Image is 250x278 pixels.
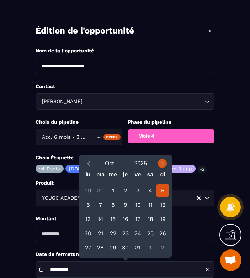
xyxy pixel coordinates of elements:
div: sa [144,170,156,182]
div: 25 [144,227,156,240]
div: 17 [132,213,144,225]
div: 10 [132,199,144,211]
div: Créer [103,134,121,140]
div: 5 [156,184,169,197]
div: 8 [107,199,119,211]
div: 6 [82,199,94,211]
span: YOUGC ACADEMY [40,194,86,202]
div: 9 [119,199,132,211]
p: Produit [36,180,214,186]
p: Nom de la l'opportunité [36,47,214,54]
div: 21 [94,227,107,240]
div: 31 [132,241,144,254]
div: 2 [156,241,169,254]
div: Calendar wrapper [82,170,169,254]
div: 4 [144,184,156,197]
a: Ouvrir le chat [220,249,241,271]
div: 28 [94,241,107,254]
div: 3 [132,184,144,197]
button: Open years overlay [126,157,156,170]
div: ma [94,170,107,182]
div: je [119,170,132,182]
div: Search for option [36,190,214,206]
div: 2 [119,184,132,197]
div: 13 [82,213,94,225]
p: [DOMAIN_NAME] [69,166,109,171]
button: Open months overlay [95,157,126,170]
div: 1 [144,241,156,254]
div: 30 [119,241,132,254]
div: 12 [156,199,169,211]
div: 7 [94,199,107,211]
div: 24 [132,227,144,240]
div: 29 [82,184,94,197]
p: Phase du pipeline [128,119,214,125]
p: v4 Podia [39,166,60,171]
div: 14 [94,213,107,225]
div: 11 [144,199,156,211]
div: Calendar days [82,184,169,254]
div: 18 [144,213,156,225]
button: Next month [156,159,169,168]
p: +2 [197,166,207,173]
button: Previous month [82,159,95,168]
div: lu [82,170,94,182]
div: Search for option [36,129,122,145]
div: 22 [107,227,119,240]
div: me [107,170,119,182]
input: Search for option [87,133,95,141]
p: Montant [36,215,214,222]
div: 20 [82,227,94,240]
p: Choix du pipeline [36,119,122,125]
button: Clear Selected [197,196,201,201]
div: ve [132,170,144,182]
p: Contact [36,83,214,90]
input: Search for option [84,98,203,105]
div: Search for option [36,93,214,110]
div: 16 [119,213,132,225]
div: 29 [107,241,119,254]
span: Acc. 6 mois - 3 appels [40,133,87,141]
p: Choix Étiquette [36,154,214,161]
div: 23 [119,227,132,240]
div: 19 [156,213,169,225]
p: Date de fermeture [36,251,214,258]
div: di [156,170,169,182]
div: 15 [107,213,119,225]
div: 1 [107,184,119,197]
div: 26 [156,227,169,240]
div: 30 [94,184,107,197]
span: [PERSON_NAME] [40,98,84,105]
div: 27 [82,241,94,254]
